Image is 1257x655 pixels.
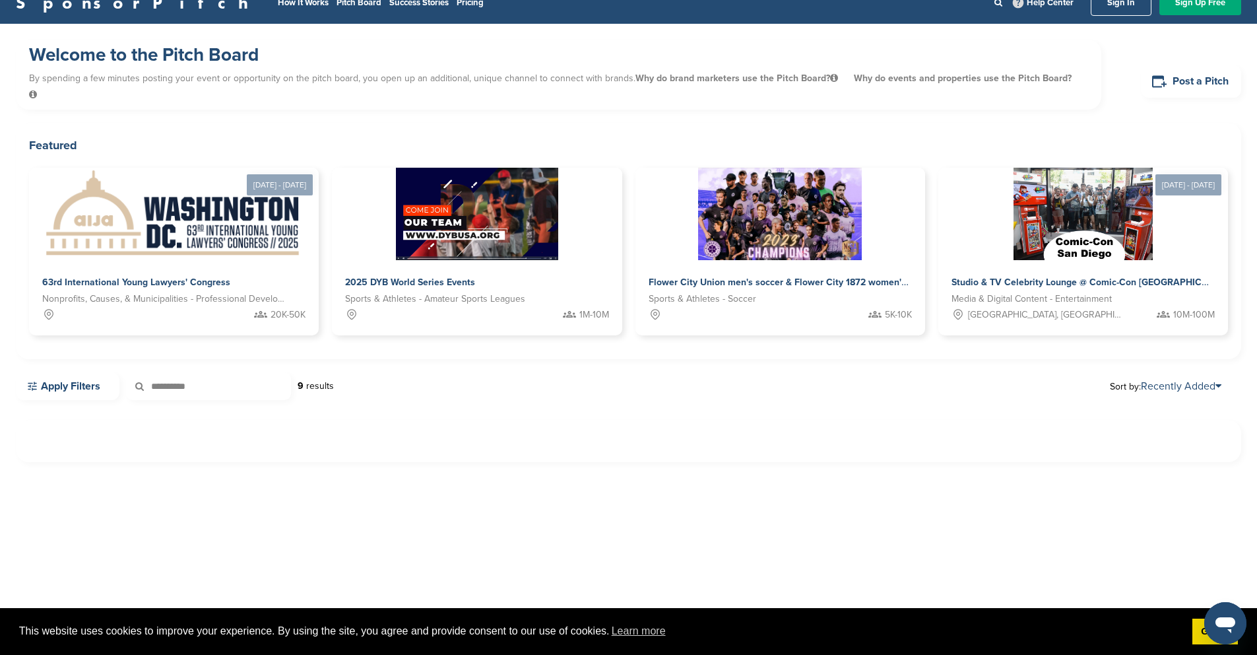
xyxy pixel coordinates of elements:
[951,292,1112,306] span: Media & Digital Content - Entertainment
[635,73,841,84] span: Why do brand marketers use the Pitch Board?
[16,372,119,400] a: Apply Filters
[968,308,1123,322] span: [GEOGRAPHIC_DATA], [GEOGRAPHIC_DATA]
[1014,168,1152,260] img: Sponsorpitch &
[698,168,862,260] img: Sponsorpitch &
[649,277,936,288] span: Flower City Union men's soccer & Flower City 1872 women's soccer
[635,168,925,335] a: Sponsorpitch & Flower City Union men's soccer & Flower City 1872 women's soccer Sports & Athletes...
[610,621,668,641] a: learn more about cookies
[29,147,319,335] a: [DATE] - [DATE] Sponsorpitch & 63rd International Young Lawyers' Congress Nonprofits, Causes, & M...
[345,292,525,306] span: Sports & Athletes - Amateur Sports Leagues
[43,168,305,260] img: Sponsorpitch &
[1141,380,1221,393] a: Recently Added
[29,67,1088,106] p: By spending a few minutes posting your event or opportunity on the pitch board, you open up an ad...
[306,380,334,392] span: results
[247,174,313,195] div: [DATE] - [DATE]
[42,277,230,288] span: 63rd International Young Lawyers' Congress
[1173,308,1215,322] span: 10M-100M
[1192,619,1238,645] a: dismiss cookie message
[298,380,304,392] strong: 9
[345,277,475,288] span: 2025 DYB World Series Events
[1155,174,1221,195] div: [DATE] - [DATE]
[29,43,1088,67] h1: Welcome to the Pitch Board
[649,292,756,306] span: Sports & Athletes - Soccer
[885,308,912,322] span: 5K-10K
[1141,65,1241,98] a: Post a Pitch
[1204,602,1246,644] iframe: Button to launch messaging window
[396,168,559,260] img: Sponsorpitch &
[19,621,1182,641] span: This website uses cookies to improve your experience. By using the site, you agree and provide co...
[1110,381,1221,392] span: Sort by:
[29,136,1228,155] h2: Featured
[938,147,1228,335] a: [DATE] - [DATE] Sponsorpitch & Studio & TV Celebrity Lounge @ Comic-Con [GEOGRAPHIC_DATA]. Over 3...
[579,308,609,322] span: 1M-10M
[332,168,622,335] a: Sponsorpitch & 2025 DYB World Series Events Sports & Athletes - Amateur Sports Leagues 1M-10M
[271,308,306,322] span: 20K-50K
[42,292,286,306] span: Nonprofits, Causes, & Municipalities - Professional Development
